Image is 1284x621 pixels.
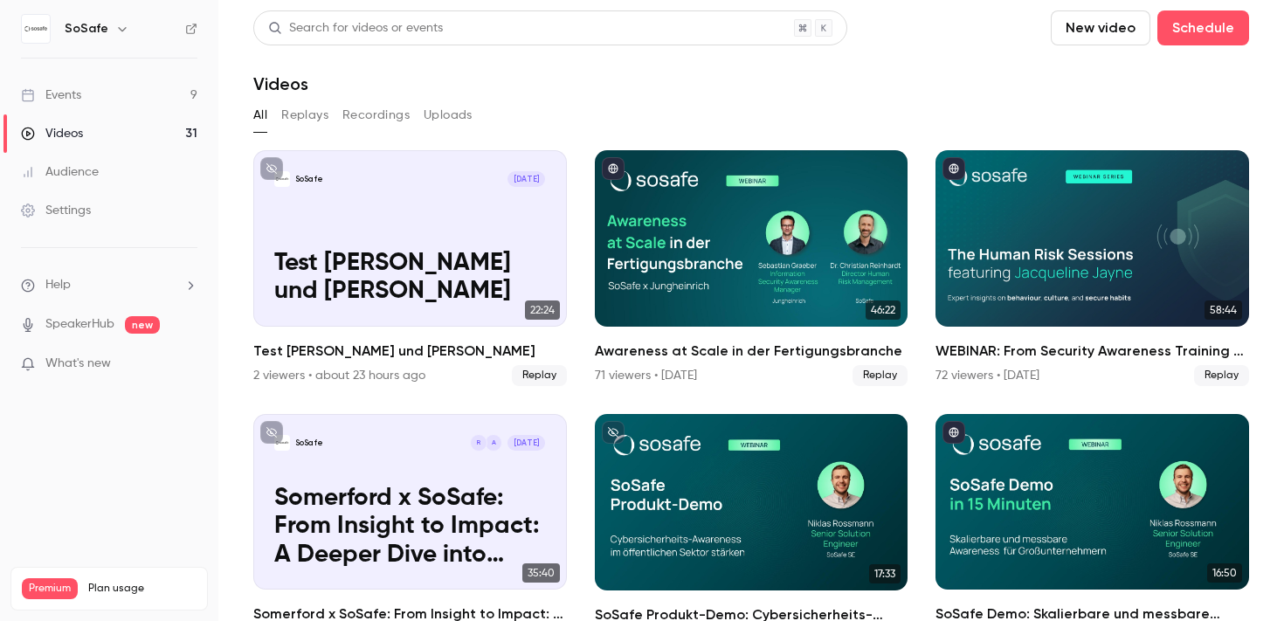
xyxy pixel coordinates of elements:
button: unpublished [260,157,283,180]
button: All [253,101,267,129]
a: Test Luise und adrianaSoSafe[DATE]Test [PERSON_NAME] und [PERSON_NAME]22:24Test [PERSON_NAME] und... [253,150,567,386]
h2: WEBINAR: From Security Awareness Training to Human Risk Management [935,341,1249,362]
span: [DATE] [507,435,546,451]
button: Schedule [1157,10,1249,45]
p: SoSafe [295,174,323,184]
iframe: Noticeable Trigger [176,356,197,372]
span: 16:50 [1207,563,1242,583]
h2: Test [PERSON_NAME] und [PERSON_NAME] [253,341,567,362]
h2: Awareness at Scale in der Fertigungsbranche [595,341,908,362]
span: Replay [853,365,908,386]
div: 72 viewers • [DATE] [935,367,1039,384]
p: SoSafe [295,438,323,448]
div: Audience [21,163,99,181]
div: Videos [21,125,83,142]
button: published [602,157,625,180]
div: Search for videos or events [268,19,443,38]
span: What's new [45,355,111,373]
span: 17:33 [869,564,901,583]
li: WEBINAR: From Security Awareness Training to Human Risk Management [935,150,1249,386]
li: help-dropdown-opener [21,276,197,294]
div: A [485,434,502,452]
div: 71 viewers • [DATE] [595,367,697,384]
p: Somerford x SoSafe: From Insight to Impact: A Deeper Dive into Behavioral Science in Cybersecurity [274,484,545,569]
a: SpeakerHub [45,315,114,334]
h1: Videos [253,73,308,94]
button: published [942,157,965,180]
button: Recordings [342,101,410,129]
div: Settings [21,202,91,219]
span: Replay [512,365,567,386]
button: unpublished [260,421,283,444]
div: 2 viewers • about 23 hours ago [253,367,425,384]
a: 46:22Awareness at Scale in der Fertigungsbranche71 viewers • [DATE]Replay [595,150,908,386]
p: Test [PERSON_NAME] und [PERSON_NAME] [274,249,545,306]
section: Videos [253,10,1249,611]
li: Awareness at Scale in der Fertigungsbranche [595,150,908,386]
span: 46:22 [866,300,901,320]
button: Uploads [424,101,473,129]
span: Replay [1194,365,1249,386]
span: Plan usage [88,582,197,596]
span: 22:24 [525,300,560,320]
span: 35:40 [522,563,560,583]
div: Events [21,86,81,104]
button: published [942,421,965,444]
div: R [470,434,487,452]
button: New video [1051,10,1150,45]
button: Replays [281,101,328,129]
span: 58:44 [1205,300,1242,320]
h6: SoSafe [65,20,108,38]
span: Premium [22,578,78,599]
a: 58:44WEBINAR: From Security Awareness Training to Human Risk Management72 viewers • [DATE]Replay [935,150,1249,386]
span: [DATE] [507,171,546,187]
button: unpublished [602,421,625,444]
span: Help [45,276,71,294]
img: SoSafe [22,15,50,43]
li: Test Luise und adriana [253,150,567,386]
span: new [125,316,160,334]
